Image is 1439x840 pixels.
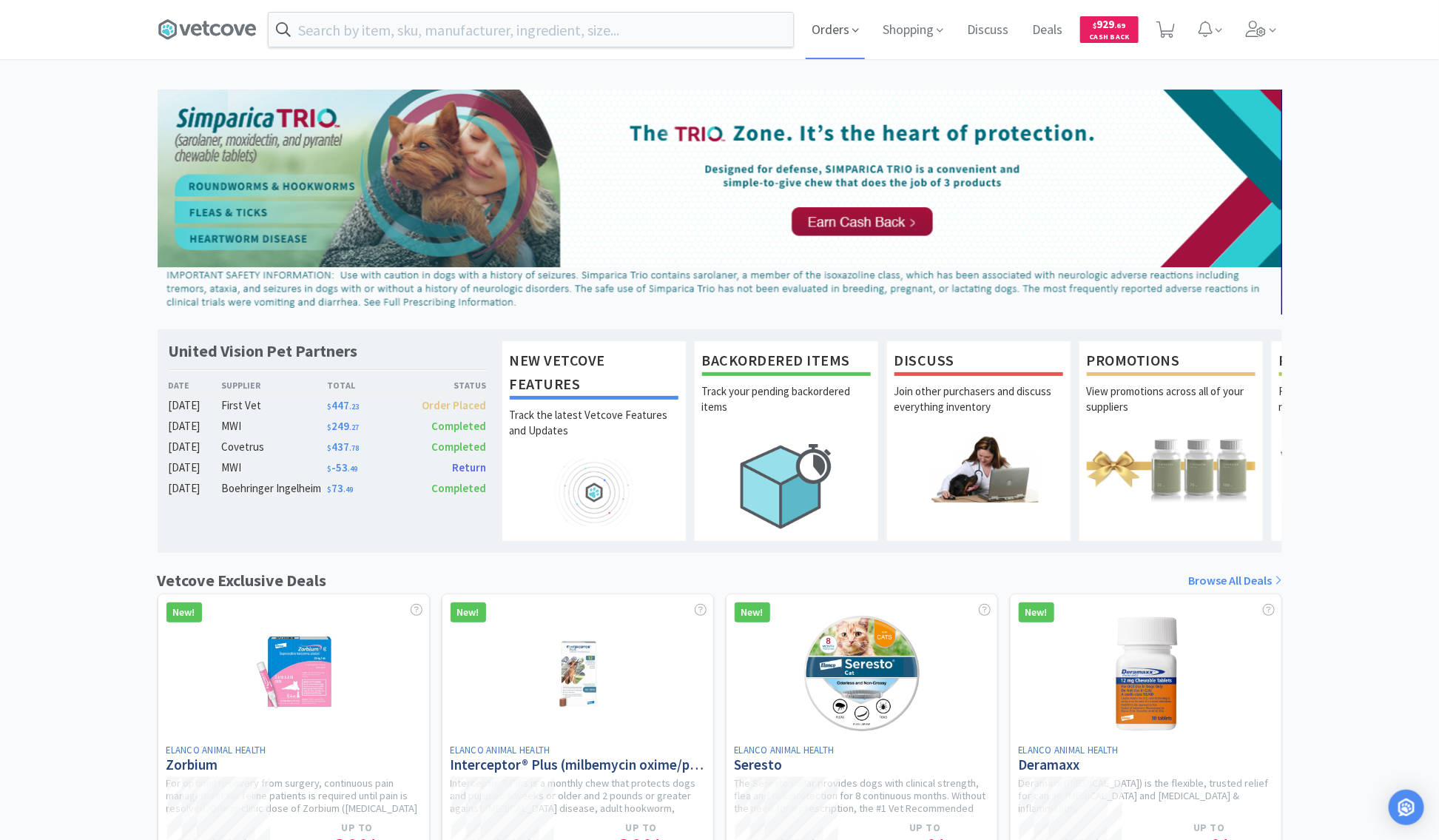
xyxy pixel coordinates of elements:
span: Completed [431,481,486,495]
a: [DATE]MWI$249.27Completed [169,417,487,435]
span: . 49 [348,464,357,474]
h4: Up to [294,821,421,834]
span: . 69 [1115,21,1126,30]
a: [DATE]MWI$-53.49Return [169,459,487,477]
h1: New Vetcove Features [510,349,678,400]
span: 447 [327,398,359,412]
span: 437 [327,440,359,454]
div: Covetrus [221,438,327,456]
span: . 23 [349,402,359,411]
div: Date [169,378,222,392]
span: -53 [327,460,357,474]
span: . 49 [343,485,353,494]
div: [DATE] [169,397,222,414]
a: Backordered ItemsTrack your pending backordered items [694,340,879,542]
img: hero_backorders.png [702,435,871,537]
h1: Backordered Items [702,349,871,376]
div: [DATE] [169,417,222,435]
span: $ [1093,21,1097,30]
a: [DATE]First Vet$447.23Order Placed [169,397,487,414]
span: 249 [327,419,359,433]
div: First Vet [221,397,327,414]
span: . 78 [349,443,359,453]
div: [DATE] [169,480,222,497]
img: d2d77c193a314c21b65cb967bbf24cd3_44.png [157,90,1281,315]
a: Browse All Deals [1189,571,1282,591]
div: [DATE] [169,459,222,477]
h1: United Vision Pet Partners [169,340,358,362]
a: Discuss [961,24,1014,37]
div: MWI [221,459,327,477]
p: Join other purchasers and discuss everything inventory [894,383,1063,435]
div: Total [327,378,407,392]
span: Order Placed [422,398,486,412]
span: Completed [431,419,486,433]
h4: Up to [1146,821,1273,834]
div: Boehringer Ingelheim [221,480,327,497]
h4: Up to [578,821,705,834]
span: $ [327,443,331,453]
img: hero_discuss.png [894,435,1063,503]
span: $ [327,464,331,474]
div: Status [407,378,487,392]
span: 929 [1093,17,1126,31]
p: Track the latest Vetcove Features and Updates [510,407,678,459]
span: 73 [327,481,353,495]
span: $ [327,402,331,411]
a: New Vetcove FeaturesTrack the latest Vetcove Features and Updates [502,340,687,542]
h1: Promotions [1087,349,1256,376]
span: . 27 [349,423,359,432]
div: [DATE] [169,438,222,456]
h4: Up to [862,821,989,834]
img: hero_feature_roadmap.png [510,459,678,526]
a: $929.69Cash Back [1080,10,1139,50]
h1: Vetcove Exclusive Deals [158,568,327,594]
a: PromotionsView promotions across all of your suppliers [1079,340,1264,542]
div: MWI [221,417,327,435]
div: Open Intercom Messenger [1389,790,1424,825]
img: hero_promotions.png [1087,435,1256,503]
div: Supplier [221,378,327,392]
span: $ [327,485,331,494]
a: DiscussJoin other purchasers and discuss everything inventory [886,340,1071,542]
span: Cash Back [1089,33,1130,43]
a: [DATE]Boehringer Ingelheim$73.49Completed [169,480,487,497]
span: Completed [431,440,486,454]
h1: Discuss [894,349,1063,376]
p: Track your pending backordered items [702,383,871,435]
a: Deals [1026,24,1068,37]
input: Search by item, sku, manufacturer, ingredient, size... [269,13,793,47]
span: Return [452,460,486,474]
span: $ [327,423,331,432]
p: View promotions across all of your suppliers [1087,383,1256,435]
a: [DATE]Covetrus$437.78Completed [169,438,487,456]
